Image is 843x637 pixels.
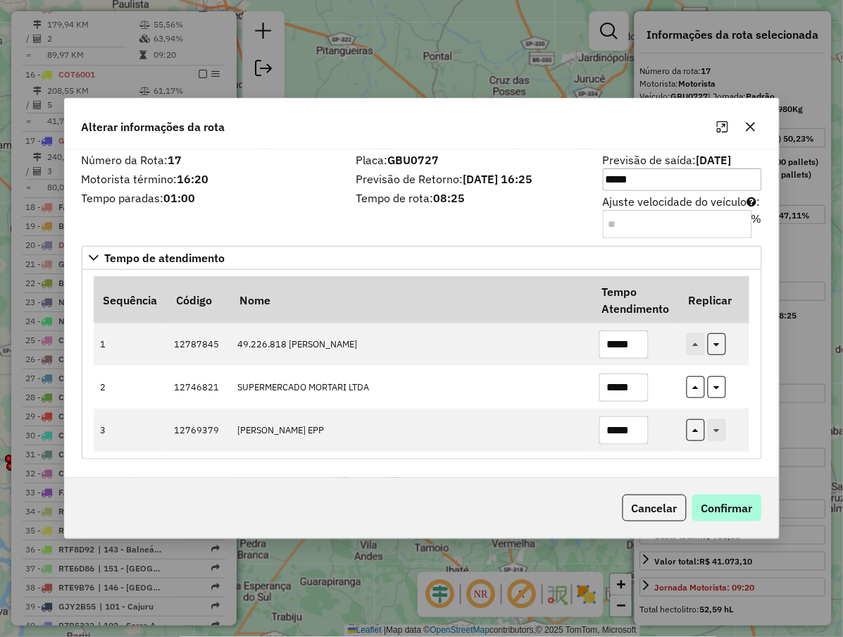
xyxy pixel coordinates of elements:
td: 3 [94,409,167,452]
td: 49.226.818 [PERSON_NAME] [230,323,592,366]
strong: [DATE] 16:25 [463,172,533,186]
th: Código [167,276,230,323]
button: replicar tempo de atendimento nos itens acima deste [687,376,705,398]
td: 12746821 [167,366,230,409]
label: Ajuste velocidade do veículo : [603,193,762,238]
div: % [751,210,762,238]
button: Confirmar [692,495,762,521]
strong: 01:00 [164,191,196,205]
i: Para aumentar a velocidade, informe um valor negativo [747,196,757,207]
input: Ajuste velocidade do veículo:% [603,210,752,238]
span: Alterar informações da rota [82,118,225,135]
span: Tempo de atendimento [105,252,225,264]
strong: 16:20 [177,172,209,186]
label: Placa: [356,151,586,168]
th: Sequência [94,276,167,323]
button: replicar tempo de atendimento nos itens abaixo deste [708,333,726,355]
button: replicar tempo de atendimento nos itens acima deste [687,419,705,441]
label: Previsão de saída: [603,151,762,191]
input: Previsão de saída:[DATE] [603,168,762,191]
label: Tempo de rota: [356,190,586,206]
th: Tempo Atendimento [592,276,679,323]
td: 2 [94,366,167,409]
td: [PERSON_NAME] EPP [230,409,592,452]
button: replicar tempo de atendimento nos itens abaixo deste [708,376,726,398]
th: Replicar [679,276,749,323]
button: Cancelar [623,495,687,521]
th: Nome [230,276,592,323]
td: 12769379 [167,409,230,452]
label: Número da Rota: [82,151,339,168]
a: Tempo de atendimento [82,246,762,270]
td: SUPERMERCADO MORTARI LTDA [230,366,592,409]
strong: 08:25 [434,191,466,205]
label: Motorista término: [82,171,339,187]
strong: 17 [168,153,182,167]
strong: [DATE] [697,153,732,167]
strong: GBU0727 [388,153,439,167]
td: 12787845 [167,323,230,366]
label: Previsão de Retorno: [356,171,586,187]
button: Maximize [711,116,734,138]
div: Tempo de atendimento [82,270,762,459]
label: Tempo paradas: [82,190,339,206]
td: 1 [94,323,167,366]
